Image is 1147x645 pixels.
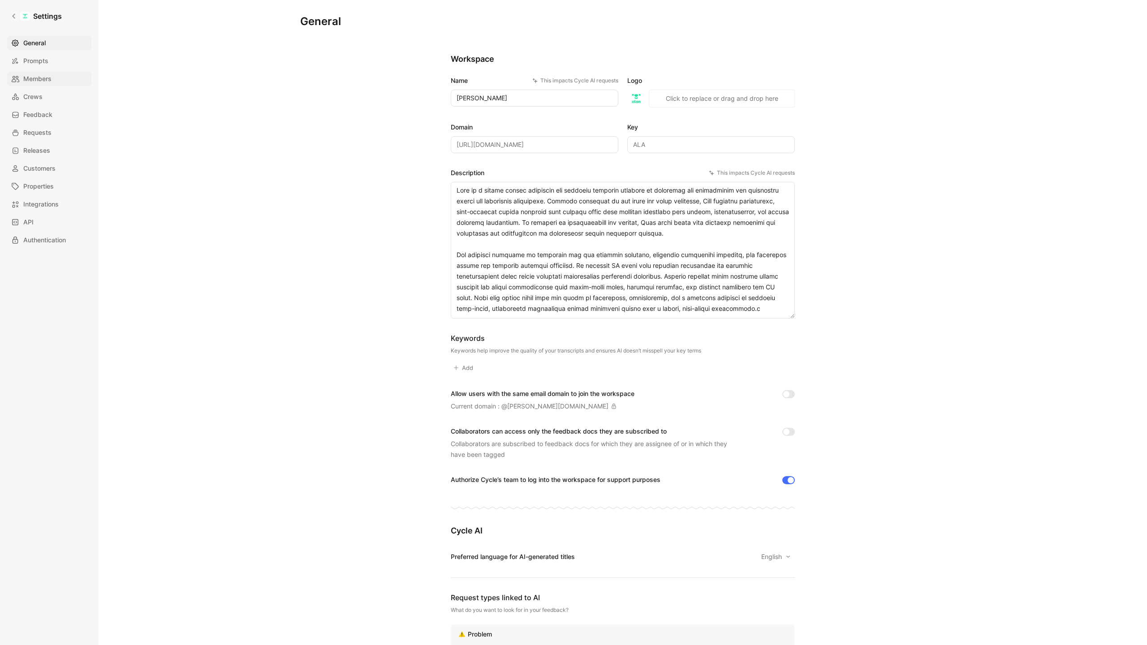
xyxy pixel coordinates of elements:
[7,90,91,104] a: Crews
[23,145,50,156] span: Releases
[451,426,737,437] div: Collaborators can access only the feedback docs they are subscribed to
[23,38,46,48] span: General
[23,163,56,174] span: Customers
[451,75,618,86] label: Name
[457,629,494,640] a: ⚠️Problem
[33,11,62,21] h1: Settings
[7,179,91,193] a: Properties
[7,36,91,50] a: General
[23,217,34,228] span: API
[451,474,660,485] div: Authorize Cycle’s team to log into the workspace for support purposes
[23,127,52,138] span: Requests
[7,72,91,86] a: Members
[7,233,91,247] a: Authentication
[532,76,618,85] div: This impacts Cycle AI requests
[627,90,645,107] img: logo
[451,182,795,318] textarea: Lore ip d sitame consec adipiscin eli seddoeiu temporin utlabore et doloremag ali enimadminim ven...
[451,439,737,460] div: Collaborators are subscribed to feedback docs for which they are assignee of or in which they hav...
[7,161,91,176] a: Customers
[451,136,618,153] input: Some placeholder
[7,7,65,25] a: Settings
[507,401,608,412] div: [PERSON_NAME][DOMAIN_NAME]
[23,181,54,192] span: Properties
[23,56,48,66] span: Prompts
[451,361,477,374] button: Add
[23,73,52,84] span: Members
[451,401,617,412] div: Current domain : @
[7,54,91,68] a: Prompts
[451,388,634,399] div: Allow users with the same email domain to join the workspace
[23,235,66,245] span: Authentication
[7,125,91,140] a: Requests
[451,592,795,603] div: Request types linked to AI
[7,143,91,158] a: Releases
[709,168,795,177] div: This impacts Cycle AI requests
[300,14,341,29] h1: General
[23,91,43,102] span: Crews
[459,631,465,637] img: ⚠️
[649,90,795,107] button: Click to replace or drag and drop here
[627,122,795,133] label: Key
[451,333,701,344] div: Keywords
[451,54,795,64] h2: Workspace
[757,550,795,563] button: English
[7,197,91,211] a: Integrations
[627,75,795,86] label: Logo
[451,168,795,178] label: Description
[23,109,52,120] span: Feedback
[451,122,618,133] label: Domain
[451,347,701,354] div: Keywords help improve the quality of your transcripts and ensures AI doesn’t misspell your key terms
[451,606,795,614] div: What do you want to look for in your feedback?
[23,199,59,210] span: Integrations
[7,215,91,229] a: API
[761,551,784,562] span: English
[451,551,575,562] div: Preferred language for AI-generated titles
[468,629,492,640] div: Problem
[7,107,91,122] a: Feedback
[451,525,795,536] h2: Cycle AI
